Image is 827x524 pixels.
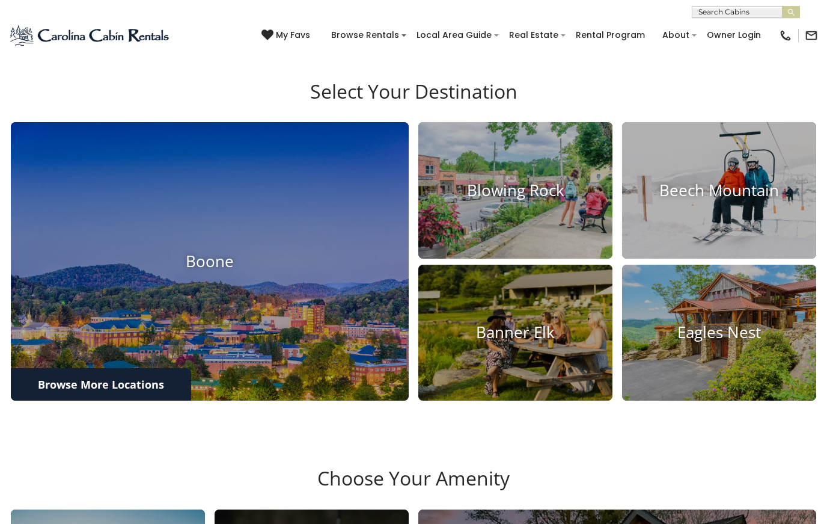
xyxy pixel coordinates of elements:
[11,252,409,271] h4: Boone
[418,122,612,258] a: Blowing Rock
[410,26,498,45] a: Local Area Guide
[9,80,818,122] h3: Select Your Destination
[9,467,818,509] h3: Choose Your Amenity
[325,26,405,45] a: Browse Rentals
[11,122,409,401] a: Boone
[622,122,816,258] a: Beech Mountain
[276,29,310,42] span: My Favs
[570,26,651,45] a: Rental Program
[418,323,612,342] h4: Banner Elk
[779,29,792,42] img: phone-regular-black.png
[503,26,564,45] a: Real Estate
[418,265,612,401] a: Banner Elk
[622,265,816,401] a: Eagles Nest
[622,181,816,200] h4: Beech Mountain
[622,323,816,342] h4: Eagles Nest
[11,368,191,401] a: Browse More Locations
[9,23,171,48] img: Blue-2.png
[701,26,767,45] a: Owner Login
[261,29,313,42] a: My Favs
[805,29,818,42] img: mail-regular-black.png
[418,181,612,200] h4: Blowing Rock
[656,26,695,45] a: About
